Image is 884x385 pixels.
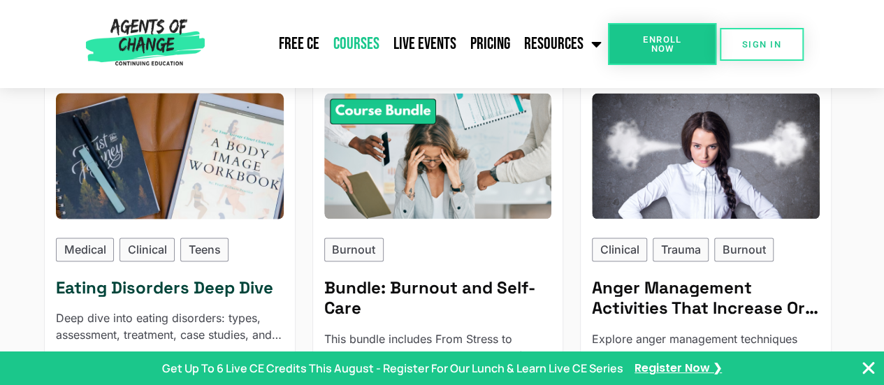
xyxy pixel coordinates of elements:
span: Enroll Now [630,35,694,53]
h5: Anger Management Activities That Increase Or Decrease Rage - Reading Based [592,278,820,319]
p: Clinical [600,241,639,258]
a: Live Events [386,27,463,61]
p: Teens [189,241,221,258]
a: SIGN IN [720,28,804,61]
p: Medical [64,241,106,258]
img: Anger Management Activities That Increase Or Decrease Rage (2 General CE Credit) - Reading Based [592,93,820,219]
a: Enroll Now [608,23,716,65]
h5: Eating Disorders Deep Dive [56,278,284,298]
p: Burnout [332,241,375,258]
p: Get Up To 6 Live CE Credits This August - Register For Our Lunch & Learn Live CE Series [162,360,623,377]
button: Close Banner [860,360,877,377]
p: Burnout [723,241,766,258]
a: Pricing [463,27,517,61]
a: Resources [517,27,608,61]
nav: Menu [210,27,608,61]
p: Deep dive into eating disorders: types, assessment, treatment, case studies, and interdisciplinar... [56,310,284,343]
img: Burnout and Self-Care - 3 Credit CE Bundle [324,93,552,219]
a: Free CE [272,27,326,61]
span: SIGN IN [742,40,781,49]
div: Eating Disorders Deep Dive (3 General CE Credit) [56,93,284,219]
p: Trauma [661,241,701,258]
p: Clinical [128,241,167,258]
img: Eating Disorders Deep Dive (3 General CE Credit) [45,87,295,225]
a: Register Now ❯ [635,361,722,376]
p: Explore anger management techniques that decrease or increase arousal and their effectiveness in ... [592,330,820,363]
p: This bundle includes From Stress to Strength: Burnout Prevention and Self-Care for Social Work We... [324,330,552,363]
h5: Bundle: Burnout and Self-Care [324,278,552,319]
a: Courses [326,27,386,61]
